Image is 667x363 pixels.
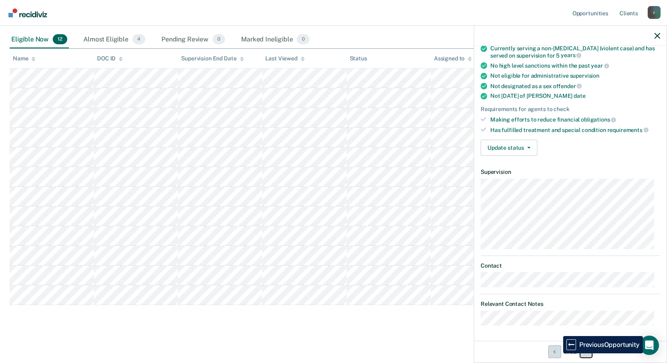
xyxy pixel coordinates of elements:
span: 12 [53,34,67,45]
div: Not eligible for administrative [490,72,660,79]
button: Previous Opportunity [548,345,561,358]
span: 0 [213,34,225,45]
dt: Supervision [481,169,660,175]
button: Update status [481,140,537,156]
div: r [648,6,661,19]
span: date [574,93,585,99]
div: Supervision End Date [181,55,244,62]
div: Almost Eligible [82,31,147,49]
span: requirements [607,127,648,133]
span: year [591,62,609,69]
div: Has fulfilled treatment and special condition [490,126,660,134]
span: obligations [581,116,616,123]
div: Not designated as a sex [490,82,660,90]
img: Recidiviz [8,8,47,17]
div: Requirements for agents to check [481,106,660,113]
div: No high level sanctions within the past [490,62,660,69]
button: Profile dropdown button [648,6,661,19]
div: Making efforts to reduce financial [490,116,660,123]
div: 3 / 12 [474,341,667,362]
div: DOC ID [97,55,123,62]
div: Open Intercom Messenger [640,336,659,355]
div: Marked Ineligible [240,31,311,49]
span: 0 [297,34,309,45]
div: Status [350,55,367,62]
span: 4 [132,34,145,45]
div: Assigned to [434,55,472,62]
div: Currently serving a non-[MEDICAL_DATA] (violent case) and has served on supervision for 5 [490,45,660,59]
dt: Contact [481,262,660,269]
div: Last Viewed [265,55,304,62]
div: Pending Review [160,31,227,49]
span: years [561,52,581,58]
div: Name [13,55,35,62]
div: Eligible Now [10,31,69,49]
span: supervision [570,72,599,79]
span: offender [553,83,582,89]
div: Not [DATE] of [PERSON_NAME] [490,93,660,99]
button: Next Opportunity [580,345,593,358]
dt: Relevant Contact Notes [481,301,660,307]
